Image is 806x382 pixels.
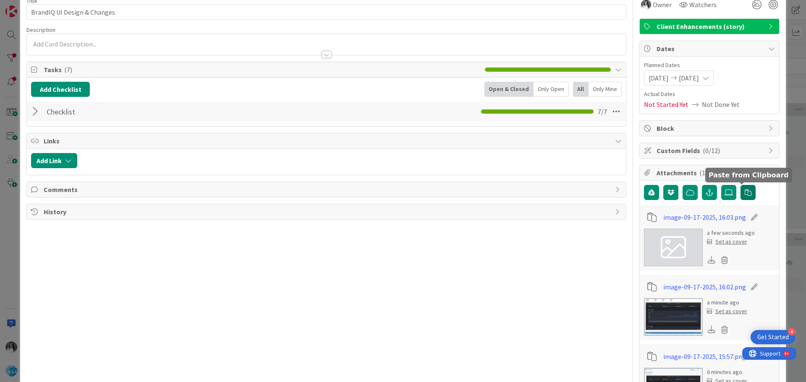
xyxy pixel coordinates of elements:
span: Not Started Yet [644,99,688,109]
span: Comments [44,185,611,195]
div: a few seconds ago [707,229,755,237]
button: Add Link [31,153,77,168]
div: Only Open [534,82,569,97]
div: Get Started [757,333,789,341]
div: Download [707,255,716,265]
span: [DATE] [679,73,699,83]
span: Custom Fields [657,146,764,156]
input: type card name here... [26,5,626,20]
h5: Paste from Clipboard [709,171,789,179]
span: Planned Dates [644,61,775,70]
input: Add Checklist... [44,104,233,119]
span: ( 7 ) [64,65,72,74]
span: History [44,207,611,217]
span: Support [18,1,38,11]
span: Client Enhancements (story) [657,21,764,31]
span: Block [657,123,764,133]
div: Set as cover [707,307,747,316]
div: Download [707,324,716,335]
a: image-09-17-2025, 16:03.png [663,212,746,222]
div: 4 [788,328,796,335]
button: Add Checklist [31,82,90,97]
span: ( 10 ) [699,169,711,177]
span: Dates [657,44,764,54]
span: Actual Dates [644,90,775,99]
div: Set as cover [707,237,747,246]
a: image-09-17-2025, 16:02.png [663,282,746,292]
div: Open Get Started checklist, remaining modules: 4 [751,330,796,344]
div: 9+ [42,3,47,10]
span: [DATE] [649,73,669,83]
div: Only Mine [589,82,622,97]
a: image-09-17-2025, 15:57.png [663,351,746,361]
span: Links [44,136,611,146]
span: Description [26,26,55,34]
div: All [573,82,589,97]
span: 7 / 7 [598,107,607,117]
span: Attachments [657,168,764,178]
span: Not Done Yet [702,99,740,109]
div: 6 minutes ago [707,368,747,377]
div: Open & Closed [484,82,534,97]
span: Tasks [44,65,481,75]
span: ( 0/12 ) [703,146,720,155]
div: a minute ago [707,298,747,307]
